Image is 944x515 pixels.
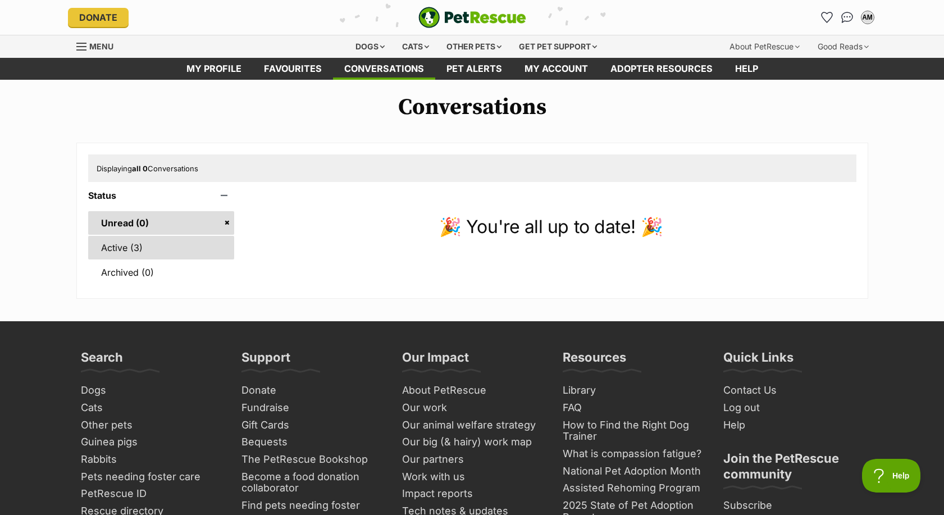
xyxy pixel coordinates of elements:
a: PetRescue [418,7,526,28]
a: Rabbits [76,451,226,468]
a: Subscribe [719,497,868,514]
a: Our animal welfare strategy [398,417,547,434]
a: Work with us [398,468,547,486]
h3: Resources [563,349,626,372]
a: Favourites [818,8,836,26]
a: Pets needing foster care [76,468,226,486]
a: The PetRescue Bookshop [237,451,386,468]
a: Our big (& hairy) work map [398,434,547,451]
a: Guinea pigs [76,434,226,451]
a: Contact Us [719,382,868,399]
a: Conversations [838,8,856,26]
a: FAQ [558,399,708,417]
header: Status [88,190,235,200]
a: Our partners [398,451,547,468]
a: What is compassion fatigue? [558,445,708,463]
a: Impact reports [398,485,547,503]
a: Other pets [76,417,226,434]
a: Cats [76,399,226,417]
a: Favourites [253,58,333,80]
div: Dogs [348,35,393,58]
a: About PetRescue [398,382,547,399]
img: logo-e224e6f780fb5917bec1dbf3a21bbac754714ae5b6737aabdf751b685950b380.svg [418,7,526,28]
a: Help [724,58,769,80]
a: Archived (0) [88,261,235,284]
h3: Support [241,349,290,372]
a: Become a food donation collaborator [237,468,386,497]
a: PetRescue ID [76,485,226,503]
a: National Pet Adoption Month [558,463,708,480]
h3: Search [81,349,123,372]
a: Gift Cards [237,417,386,434]
a: How to Find the Right Dog Trainer [558,417,708,445]
div: About PetRescue [722,35,808,58]
iframe: Help Scout Beacon - Open [862,459,922,493]
img: chat-41dd97257d64d25036548639549fe6c8038ab92f7586957e7f3b1b290dea8141.svg [841,12,853,23]
a: Our work [398,399,547,417]
h3: Our Impact [402,349,469,372]
a: My profile [175,58,253,80]
div: Good Reads [810,35,877,58]
span: Menu [89,42,113,51]
h3: Quick Links [723,349,793,372]
div: AM [862,12,873,23]
div: Cats [394,35,437,58]
a: conversations [333,58,435,80]
a: Fundraise [237,399,386,417]
a: Pet alerts [435,58,513,80]
div: Get pet support [511,35,605,58]
a: Unread (0) [88,211,235,235]
a: Adopter resources [599,58,724,80]
a: Donate [237,382,386,399]
a: Library [558,382,708,399]
h3: Join the PetRescue community [723,450,864,489]
button: My account [859,8,877,26]
span: Displaying Conversations [97,164,198,173]
a: Dogs [76,382,226,399]
a: Menu [76,35,121,56]
div: Other pets [439,35,509,58]
a: Bequests [237,434,386,451]
strong: all 0 [132,164,148,173]
a: Active (3) [88,236,235,259]
a: My account [513,58,599,80]
a: Help [719,417,868,434]
a: Donate [68,8,129,27]
a: Log out [719,399,868,417]
p: 🎉 You're all up to date! 🎉 [245,213,856,240]
a: Assisted Rehoming Program [558,480,708,497]
ul: Account quick links [818,8,877,26]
